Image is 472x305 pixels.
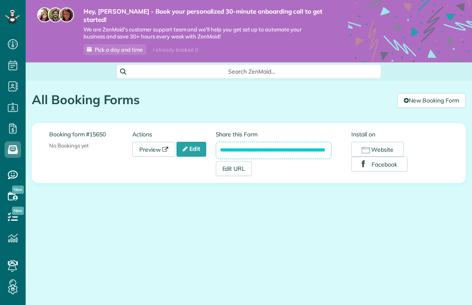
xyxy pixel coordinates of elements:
[83,44,146,55] a: Pick a day and time
[216,161,252,176] a: Edit URL
[148,45,203,55] div: I already booked it
[351,157,408,172] button: Facebook
[37,7,52,22] img: maria-72a9807cf96188c08ef61303f053569d2e2a8a1cde33d635c8a3ac13582a053d.jpg
[351,130,448,138] label: Install on
[132,142,175,157] a: Preview
[49,142,89,149] span: No Bookings yet
[176,142,206,157] a: Edit
[351,142,404,157] button: Website
[12,186,24,194] span: New
[397,93,466,108] a: New Booking Form
[132,130,215,138] label: Actions
[49,130,132,138] label: Booking form #15650
[59,7,74,22] img: michelle-19f622bdf1676172e81f8f8fba1fb50e276960ebfe0243fe18214015130c80e4.jpg
[216,130,332,138] label: Share this Form
[12,207,24,215] span: New
[83,26,323,40] span: We are ZenMaid’s customer support team and we’ll help you get set up to automate your business an...
[32,93,391,107] h1: All Booking Forms
[48,7,63,22] img: jorge-587dff0eeaa6aab1f244e6dc62b8924c3b6ad411094392a53c71c6c4a576187d.jpg
[83,7,323,24] strong: Hey, [PERSON_NAME] - Book your personalized 30-minute onboarding call to get started!
[95,46,143,53] span: Pick a day and time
